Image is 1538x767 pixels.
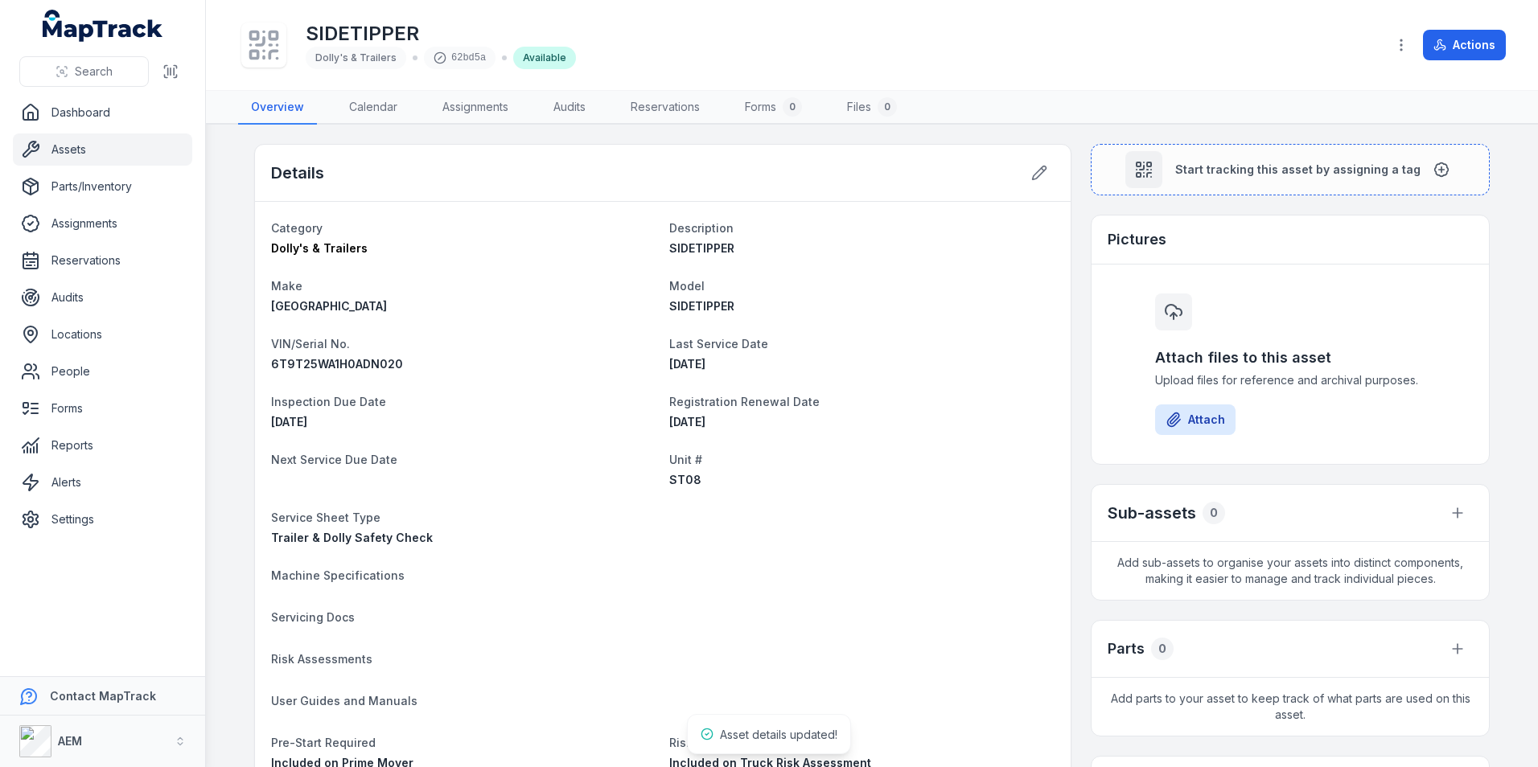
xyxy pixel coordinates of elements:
span: [DATE] [669,415,705,429]
a: Files0 [834,91,910,125]
span: Category [271,221,323,235]
a: Forms [13,392,192,425]
button: Attach [1155,404,1236,435]
a: Reservations [13,244,192,277]
h2: Details [271,162,324,184]
span: [DATE] [669,357,705,371]
a: Reports [13,429,192,461]
time: 11/11/2023, 12:00:00 am [669,357,705,371]
h3: Pictures [1108,228,1166,251]
a: Assets [13,133,192,166]
span: Dolly's & Trailers [271,241,368,255]
span: Description [669,221,734,235]
h1: SIDETIPPER [306,21,576,47]
a: Forms0 [732,91,815,125]
span: Risk Assessment needed? [669,736,817,749]
a: Audits [13,281,192,314]
span: Last Service Date [669,337,768,351]
a: Audits [541,91,598,125]
span: Registration Renewal Date [669,395,820,408]
span: Upload files for reference and archival purposes. [1155,372,1425,388]
span: ST08 [669,473,701,486]
a: Dashboard [13,96,192,129]
span: [DATE] [271,415,307,429]
span: [GEOGRAPHIC_DATA] [271,299,387,313]
span: 6T9T25WA1H0ADN020 [271,357,403,371]
h3: Attach files to this asset [1155,347,1425,369]
span: Add parts to your asset to keep track of what parts are used on this asset. [1092,678,1489,736]
span: Search [75,64,113,80]
span: SIDETIPPER [669,241,734,255]
a: People [13,355,192,388]
strong: Contact MapTrack [50,689,156,703]
a: Alerts [13,466,192,498]
div: 0 [878,97,897,117]
div: 0 [1203,502,1225,524]
div: 62bd5a [424,47,496,69]
time: 13/10/2026, 12:00:00 am [271,415,307,429]
span: VIN/Serial No. [271,337,350,351]
span: Make [271,279,302,293]
a: Reservations [618,91,713,125]
button: Actions [1423,30,1506,60]
a: Settings [13,503,192,535]
a: MapTrack [43,10,163,42]
span: Start tracking this asset by assigning a tag [1175,162,1421,178]
span: Trailer & Dolly Safety Check [271,531,433,544]
span: Model [669,279,705,293]
span: Inspection Due Date [271,395,386,408]
button: Start tracking this asset by assigning a tag [1091,144,1490,195]
a: Overview [238,91,317,125]
button: Search [19,56,149,87]
h3: Parts [1108,638,1145,660]
time: 13/03/2026, 12:00:00 am [669,415,705,429]
a: Assignments [430,91,521,125]
span: Unit # [669,453,702,466]
div: 0 [1151,638,1174,660]
span: Asset details updated! [720,728,837,741]
span: Dolly's & Trailers [315,51,397,64]
h2: Sub-assets [1108,502,1196,524]
a: Assignments [13,207,192,240]
a: Locations [13,318,192,351]
span: Risk Assessments [271,652,372,666]
span: SIDETIPPER [669,299,734,313]
strong: AEM [58,734,82,748]
span: Add sub-assets to organise your assets into distinct components, making it easier to manage and t... [1092,542,1489,600]
a: Calendar [336,91,410,125]
span: Machine Specifications [271,568,405,582]
span: User Guides and Manuals [271,694,417,708]
span: Pre-Start Required [271,736,376,749]
div: 0 [783,97,802,117]
div: Available [513,47,576,69]
span: Service Sheet Type [271,511,380,524]
a: Parts/Inventory [13,170,192,203]
span: Next Service Due Date [271,453,397,466]
span: Servicing Docs [271,610,355,624]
